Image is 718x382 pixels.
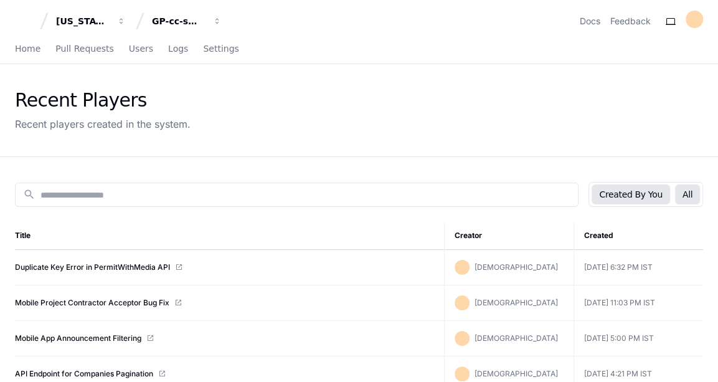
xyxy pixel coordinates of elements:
[475,262,558,272] span: [DEMOGRAPHIC_DATA]
[15,298,169,308] a: Mobile Project Contractor Acceptor Bug Fix
[15,333,141,343] a: Mobile App Announcement Filtering
[574,321,703,356] td: [DATE] 5:00 PM IST
[15,262,170,272] a: Duplicate Key Error in PermitWithMedia API
[574,250,703,285] td: [DATE] 6:32 PM IST
[580,15,600,27] a: Docs
[475,369,558,378] span: [DEMOGRAPHIC_DATA]
[56,15,110,27] div: [US_STATE] Pacific
[15,45,40,52] span: Home
[592,184,669,204] button: Created By You
[475,298,558,307] span: [DEMOGRAPHIC_DATA]
[152,15,205,27] div: GP-cc-sml-apps
[147,10,227,32] button: GP-cc-sml-apps
[168,45,188,52] span: Logs
[675,184,700,204] button: All
[55,45,113,52] span: Pull Requests
[23,188,35,201] mat-icon: search
[168,35,188,64] a: Logs
[15,35,40,64] a: Home
[129,35,153,64] a: Users
[15,369,153,379] a: API Endpoint for Companies Pagination
[574,285,703,321] td: [DATE] 11:03 PM IST
[55,35,113,64] a: Pull Requests
[129,45,153,52] span: Users
[15,89,191,112] div: Recent Players
[475,333,558,343] span: [DEMOGRAPHIC_DATA]
[15,222,444,250] th: Title
[610,15,651,27] button: Feedback
[15,117,191,131] div: Recent players created in the system.
[203,35,239,64] a: Settings
[574,222,703,250] th: Created
[203,45,239,52] span: Settings
[51,10,131,32] button: [US_STATE] Pacific
[444,222,574,250] th: Creator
